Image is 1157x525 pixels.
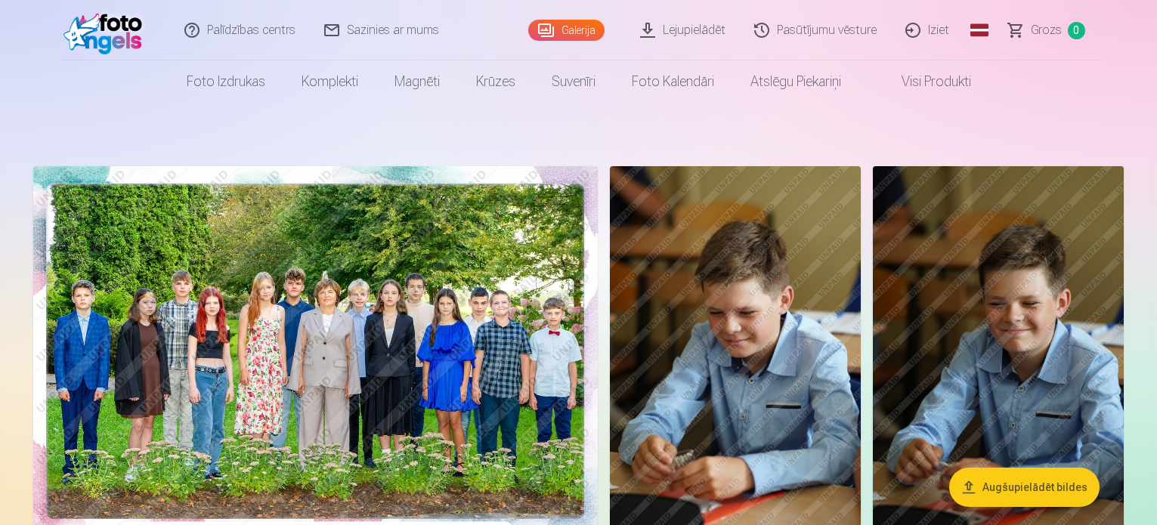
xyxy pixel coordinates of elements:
a: Atslēgu piekariņi [732,60,859,103]
a: Komplekti [283,60,376,103]
a: Visi produkti [859,60,989,103]
span: 0 [1068,22,1085,39]
a: Foto izdrukas [169,60,283,103]
span: Grozs [1031,21,1062,39]
a: Galerija [528,20,605,41]
a: Krūzes [458,60,534,103]
a: Suvenīri [534,60,614,103]
button: Augšupielādēt bildes [949,468,1100,507]
img: /fa1 [63,6,150,54]
a: Magnēti [376,60,458,103]
a: Foto kalendāri [614,60,732,103]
